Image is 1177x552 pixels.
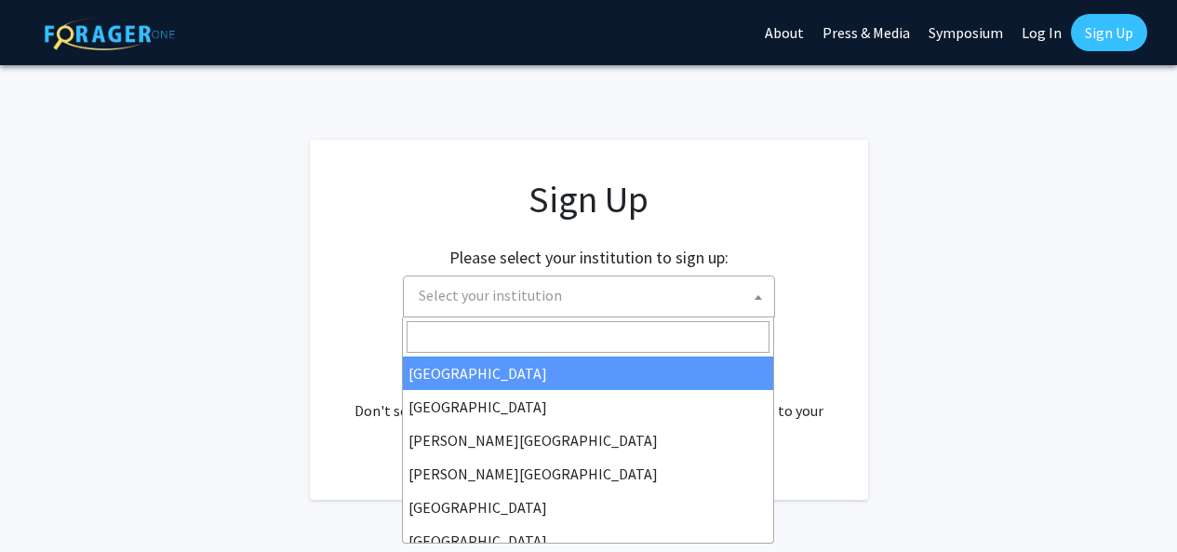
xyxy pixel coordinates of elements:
a: Sign Up [1071,14,1147,51]
h2: Please select your institution to sign up: [449,248,729,268]
div: Already have an account? . Don't see your institution? about bringing ForagerOne to your institut... [347,355,831,444]
span: Select your institution [411,276,774,315]
input: Search [407,321,769,353]
h1: Sign Up [347,177,831,222]
span: Select your institution [403,276,775,317]
li: [GEOGRAPHIC_DATA] [403,357,773,390]
li: [GEOGRAPHIC_DATA] [403,390,773,424]
li: [PERSON_NAME][GEOGRAPHIC_DATA] [403,424,773,457]
li: [GEOGRAPHIC_DATA] [403,491,773,524]
li: [PERSON_NAME][GEOGRAPHIC_DATA] [403,457,773,491]
img: ForagerOne Logo [45,18,175,50]
span: Select your institution [419,286,562,304]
